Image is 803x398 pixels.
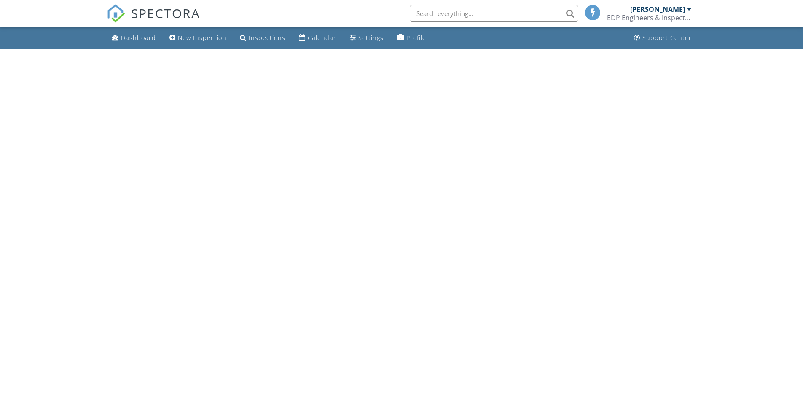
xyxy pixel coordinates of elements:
[131,4,200,22] span: SPECTORA
[295,30,340,46] a: Calendar
[406,34,426,42] div: Profile
[107,11,200,29] a: SPECTORA
[121,34,156,42] div: Dashboard
[607,13,691,22] div: EDP Engineers & Inspectors
[236,30,289,46] a: Inspections
[410,5,578,22] input: Search everything...
[178,34,226,42] div: New Inspection
[107,4,125,23] img: The Best Home Inspection Software - Spectora
[642,34,692,42] div: Support Center
[108,30,159,46] a: Dashboard
[631,30,695,46] a: Support Center
[358,34,384,42] div: Settings
[166,30,230,46] a: New Inspection
[394,30,430,46] a: Profile
[346,30,387,46] a: Settings
[630,5,685,13] div: [PERSON_NAME]
[249,34,285,42] div: Inspections
[308,34,336,42] div: Calendar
